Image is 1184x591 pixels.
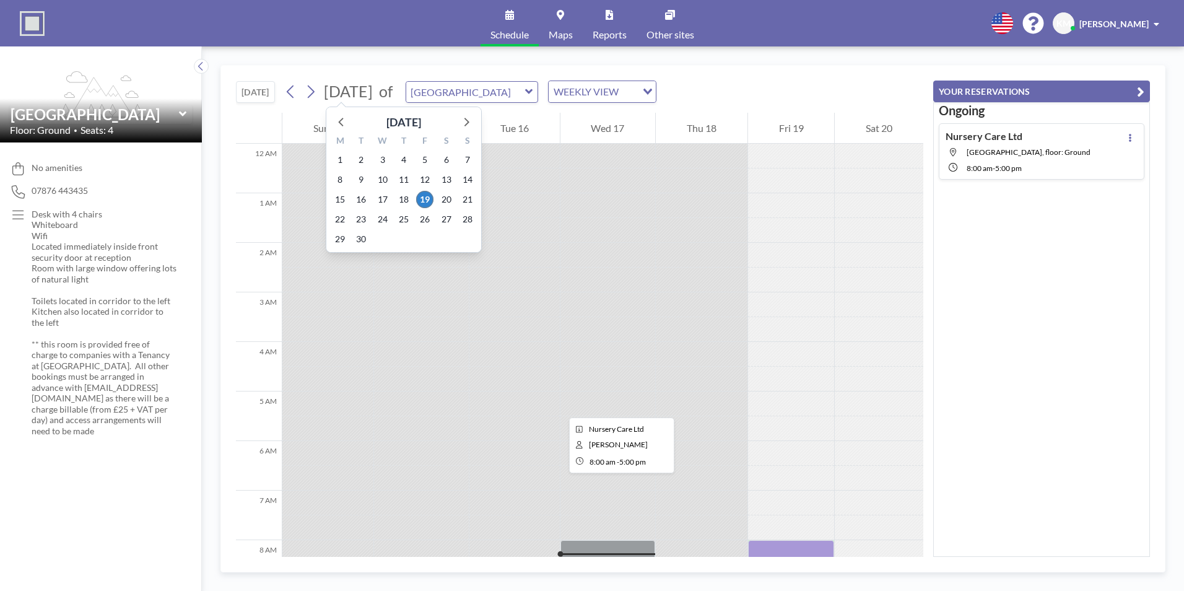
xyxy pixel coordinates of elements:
span: - [617,457,619,466]
span: Reports [593,30,627,40]
span: Friday 26 September 2025 [416,211,433,228]
span: Kerry Murray [589,440,648,449]
span: Schedule [490,30,529,40]
div: S [435,134,456,150]
span: Seats: 4 [81,124,113,136]
input: Westhill BC Meeting Room [406,82,525,102]
span: Floor: Ground [10,124,71,136]
div: T [393,134,414,150]
span: 5:00 PM [995,164,1022,173]
span: KM [1056,18,1071,29]
h4: Nursery Care Ltd [946,130,1022,142]
span: Tuesday 30 September 2025 [352,230,370,248]
span: Saturday 6 September 2025 [438,151,455,169]
span: Other sites [646,30,694,40]
div: 1 AM [236,193,282,243]
span: WEEKLY VIEW [551,84,621,100]
span: Tuesday 2 September 2025 [352,151,370,169]
span: Maps [549,30,573,40]
div: 4 AM [236,342,282,392]
div: 8 AM [236,540,282,590]
span: of [379,82,393,101]
span: Saturday 20 September 2025 [438,191,455,208]
p: Toilets located in corridor to the left [32,295,177,307]
img: organization-logo [20,11,45,36]
div: [DATE] [386,113,421,131]
h3: Ongoing [939,103,1144,118]
span: Monday 1 September 2025 [331,151,349,169]
p: Located immediately inside front security door at reception [32,241,177,263]
span: No amenities [32,162,82,173]
span: Friday 12 September 2025 [416,171,433,188]
span: Tuesday 16 September 2025 [352,191,370,208]
span: Tuesday 23 September 2025 [352,211,370,228]
div: Search for option [549,81,656,102]
p: ** this room is provided free of charge to companies with a Tenancy at [GEOGRAPHIC_DATA]. All oth... [32,339,177,437]
span: Monday 29 September 2025 [331,230,349,248]
div: 6 AM [236,441,282,491]
div: Fri 19 [748,113,835,144]
span: Wednesday 10 September 2025 [374,171,391,188]
span: Sunday 28 September 2025 [459,211,476,228]
span: Sunday 7 September 2025 [459,151,476,169]
div: 2 AM [236,243,282,292]
p: Kitchen also located in corridor to the left [32,306,177,328]
p: Wifi [32,230,177,242]
span: Wednesday 17 September 2025 [374,191,391,208]
span: 07876 443435 [32,185,88,196]
span: 8:00 AM [590,457,616,466]
button: YOUR RESERVATIONS [933,81,1150,102]
div: Sun 14 [282,113,373,144]
span: - [993,164,995,173]
span: Tuesday 9 September 2025 [352,171,370,188]
input: Search for option [622,84,635,100]
span: 5:00 PM [619,457,646,466]
span: [PERSON_NAME] [1079,19,1149,29]
span: Saturday 13 September 2025 [438,171,455,188]
div: Thu 18 [656,113,747,144]
div: 12 AM [236,144,282,193]
div: Tue 16 [469,113,560,144]
span: • [74,126,77,134]
span: Sunday 21 September 2025 [459,191,476,208]
span: Monday 15 September 2025 [331,191,349,208]
p: Room with large window offering lots of natural light [32,263,177,284]
span: Westhill BC Meeting Room, floor: Ground [967,147,1090,157]
span: Sunday 14 September 2025 [459,171,476,188]
div: 3 AM [236,292,282,342]
span: 8:00 AM [967,164,993,173]
div: F [414,134,435,150]
p: Whiteboard [32,219,177,230]
div: 7 AM [236,491,282,540]
div: W [372,134,393,150]
input: Westhill BC Meeting Room [11,105,179,123]
span: Wednesday 3 September 2025 [374,151,391,169]
div: M [329,134,350,150]
p: Desk with 4 chairs [32,209,177,220]
span: Monday 8 September 2025 [331,171,349,188]
button: [DATE] [236,81,275,103]
span: Thursday 4 September 2025 [395,151,412,169]
span: [DATE] [324,82,373,100]
div: T [350,134,372,150]
span: Saturday 27 September 2025 [438,211,455,228]
span: Nursery Care Ltd [589,424,644,434]
span: Thursday 11 September 2025 [395,171,412,188]
div: Sat 20 [835,113,923,144]
div: 5 AM [236,392,282,441]
span: Monday 22 September 2025 [331,211,349,228]
span: Wednesday 24 September 2025 [374,211,391,228]
span: Friday 19 September 2025 [416,191,433,208]
span: Thursday 25 September 2025 [395,211,412,228]
div: Wed 17 [560,113,656,144]
span: Friday 5 September 2025 [416,151,433,169]
span: Thursday 18 September 2025 [395,191,412,208]
div: S [457,134,478,150]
